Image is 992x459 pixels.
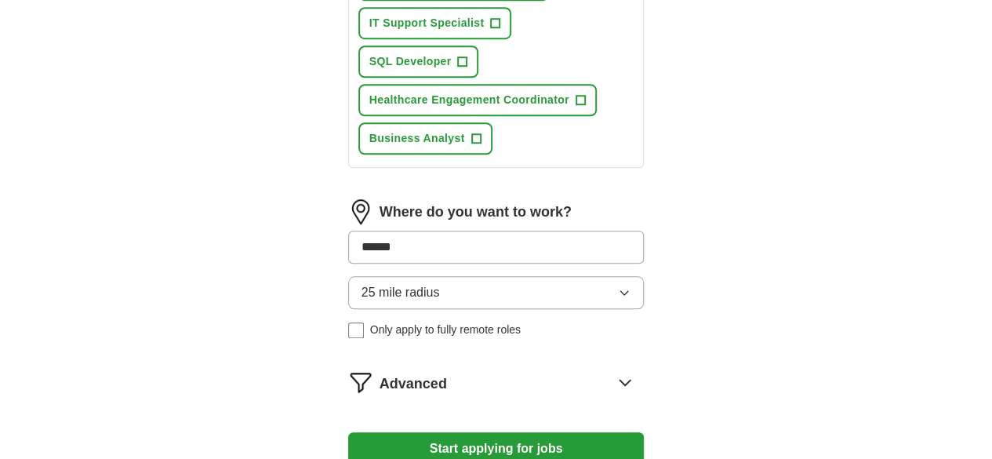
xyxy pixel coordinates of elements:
[380,373,447,395] span: Advanced
[369,15,485,31] span: IT Support Specialist
[369,92,569,108] span: Healthcare Engagement Coordinator
[348,199,373,224] img: location.png
[362,283,440,302] span: 25 mile radius
[380,202,572,223] label: Where do you want to work?
[348,370,373,395] img: filter
[369,130,465,147] span: Business Analyst
[358,122,492,155] button: Business Analyst
[348,276,645,309] button: 25 mile radius
[370,322,521,338] span: Only apply to fully remote roles
[348,322,364,338] input: Only apply to fully remote roles
[358,84,597,116] button: Healthcare Engagement Coordinator
[358,7,512,39] button: IT Support Specialist
[369,53,452,70] span: SQL Developer
[358,46,479,78] button: SQL Developer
